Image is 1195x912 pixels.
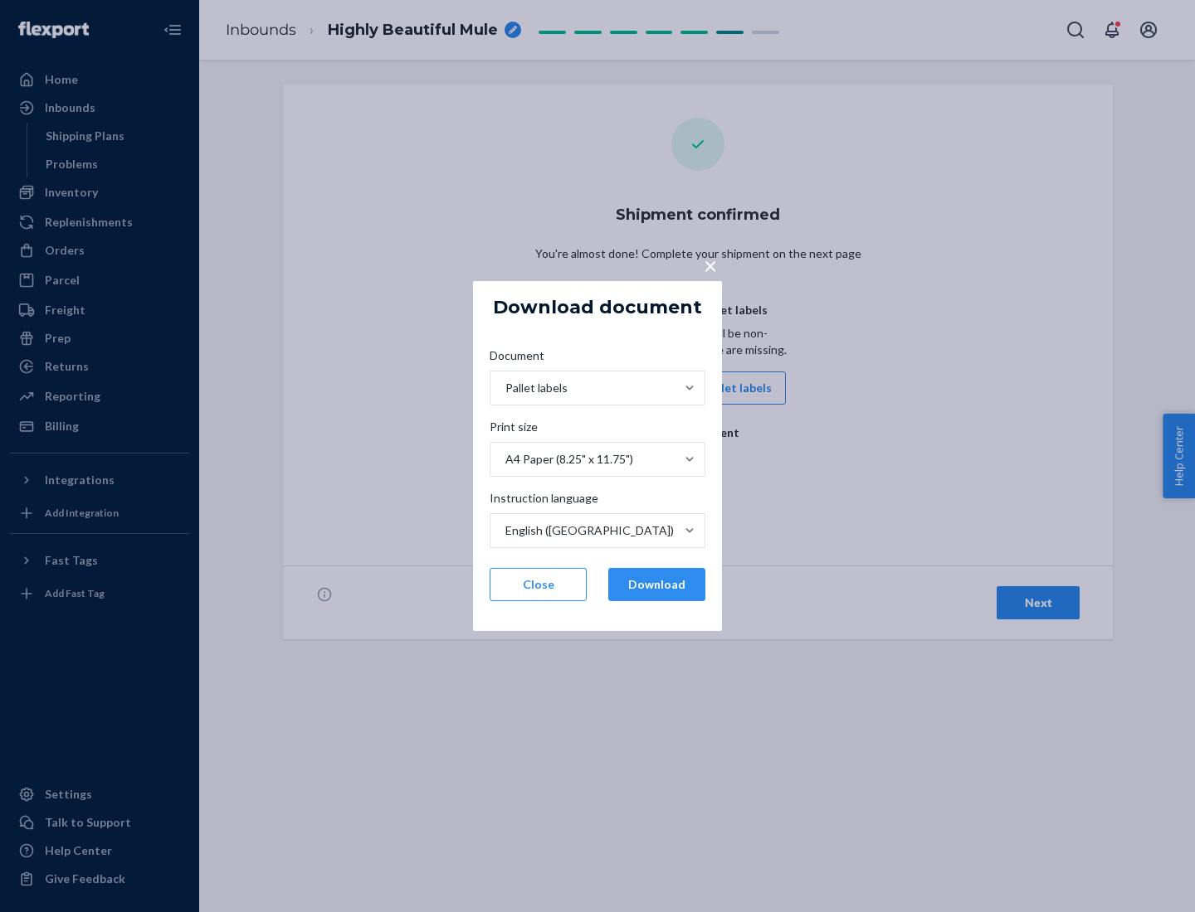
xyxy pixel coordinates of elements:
[608,568,705,601] button: Download
[505,380,568,396] div: Pallet labels
[505,451,633,468] div: A4 Paper (8.25" x 11.75")
[493,298,702,318] h5: Download document
[504,522,505,539] input: Instruction languageEnglish ([GEOGRAPHIC_DATA])
[505,522,674,539] div: English ([GEOGRAPHIC_DATA])
[490,347,544,371] span: Document
[504,380,505,396] input: DocumentPallet labels
[490,419,538,442] span: Print size
[504,451,505,468] input: Print sizeA4 Paper (8.25" x 11.75")
[490,490,598,513] span: Instruction language
[490,568,587,601] button: Close
[704,251,717,279] span: ×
